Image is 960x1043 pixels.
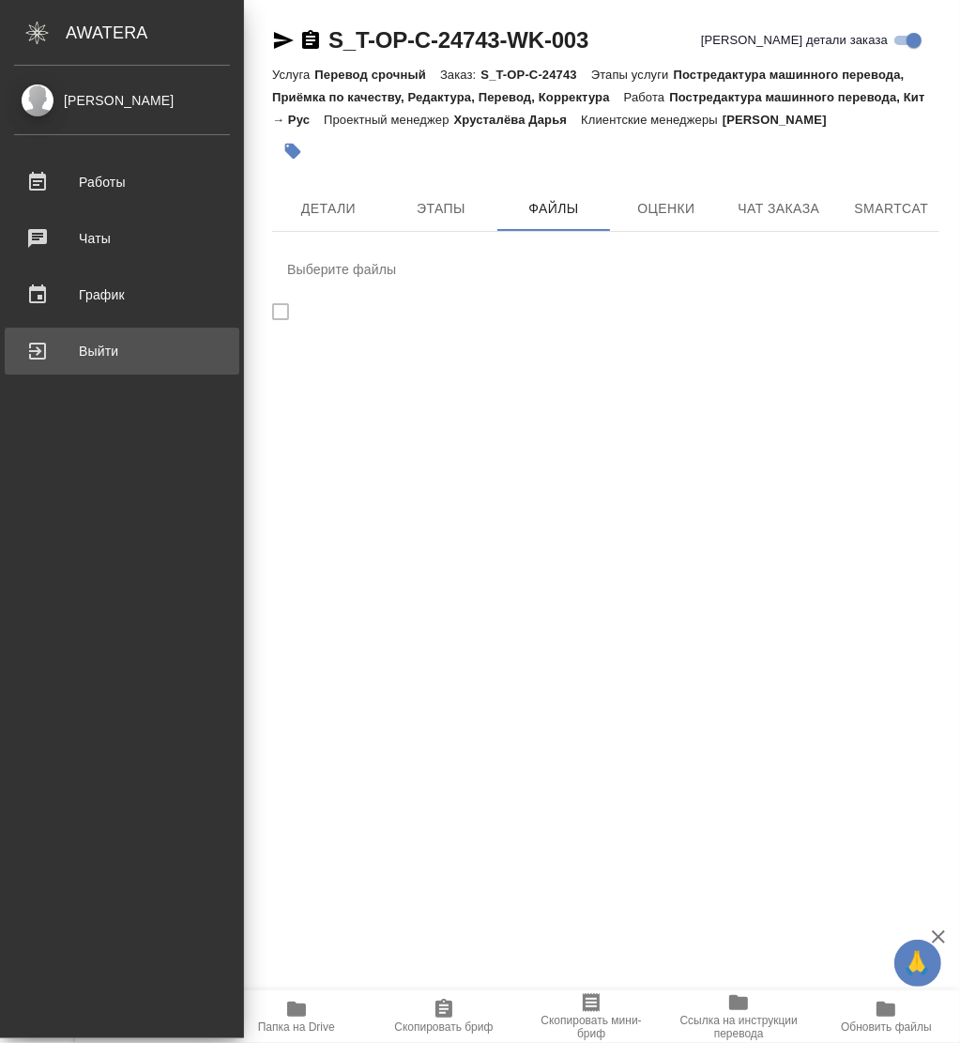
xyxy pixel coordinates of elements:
span: Детали [283,197,373,221]
span: Оценки [621,197,711,221]
div: [PERSON_NAME] [14,90,230,111]
p: Этапы услуги [591,68,674,82]
p: Заказ: [440,68,480,82]
span: Папка на Drive [258,1020,335,1034]
a: Работы [5,159,239,206]
p: Хрусталёва Дарья [454,113,582,127]
button: Скопировать ссылку для ЯМессенджера [272,29,295,52]
button: 🙏 [894,940,941,987]
div: Выйти [14,337,230,365]
p: [PERSON_NAME] [723,113,841,127]
p: Клиентские менеджеры [581,113,723,127]
p: S_T-OP-C-24743 [480,68,590,82]
span: Ссылка на инструкции перевода [677,1014,801,1040]
span: [PERSON_NAME] детали заказа [701,31,888,50]
div: AWATERA [66,14,244,52]
p: Работа [624,90,670,104]
button: Ссылка на инструкции перевода [665,990,813,1043]
button: Обновить файлы [813,990,960,1043]
div: График [14,281,230,309]
div: Выберите файлы [272,247,939,292]
span: Этапы [396,197,486,221]
button: Скопировать ссылку [299,29,322,52]
a: Чаты [5,215,239,262]
span: SmartCat [846,197,937,221]
span: Обновить файлы [841,1020,932,1034]
button: Добавить тэг [272,130,313,172]
span: Чат заказа [734,197,824,221]
button: Скопировать бриф [370,990,517,1043]
span: Скопировать бриф [394,1020,493,1034]
div: Чаты [14,224,230,253]
span: 🙏 [902,943,934,983]
a: Выйти [5,328,239,375]
div: Работы [14,168,230,196]
span: Файлы [509,197,599,221]
p: Услуга [272,68,314,82]
span: Скопировать мини-бриф [529,1014,654,1040]
a: S_T-OP-C-24743-WK-003 [328,27,588,53]
button: Скопировать мини-бриф [518,990,665,1043]
a: График [5,271,239,318]
p: Проектный менеджер [324,113,453,127]
p: Перевод срочный [314,68,440,82]
button: Папка на Drive [222,990,370,1043]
